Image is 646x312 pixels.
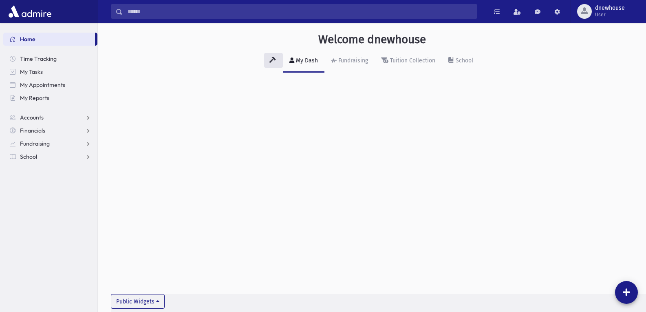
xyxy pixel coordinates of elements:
[123,4,477,19] input: Search
[3,150,97,163] a: School
[595,5,625,11] span: dnewhouse
[20,68,43,75] span: My Tasks
[20,81,65,89] span: My Appointments
[454,57,473,64] div: School
[3,65,97,78] a: My Tasks
[3,91,97,104] a: My Reports
[20,55,57,62] span: Time Tracking
[20,140,50,147] span: Fundraising
[337,57,368,64] div: Fundraising
[324,50,375,73] a: Fundraising
[3,111,97,124] a: Accounts
[20,153,37,160] span: School
[20,127,45,134] span: Financials
[20,114,44,121] span: Accounts
[20,94,49,102] span: My Reports
[375,50,442,73] a: Tuition Collection
[318,33,426,46] h3: Welcome dnewhouse
[3,78,97,91] a: My Appointments
[283,50,324,73] a: My Dash
[294,57,318,64] div: My Dash
[20,35,35,43] span: Home
[3,52,97,65] a: Time Tracking
[111,294,165,309] button: Public Widgets
[442,50,480,73] a: School
[3,33,95,46] a: Home
[3,137,97,150] a: Fundraising
[595,11,625,18] span: User
[388,57,435,64] div: Tuition Collection
[7,3,53,20] img: AdmirePro
[3,124,97,137] a: Financials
